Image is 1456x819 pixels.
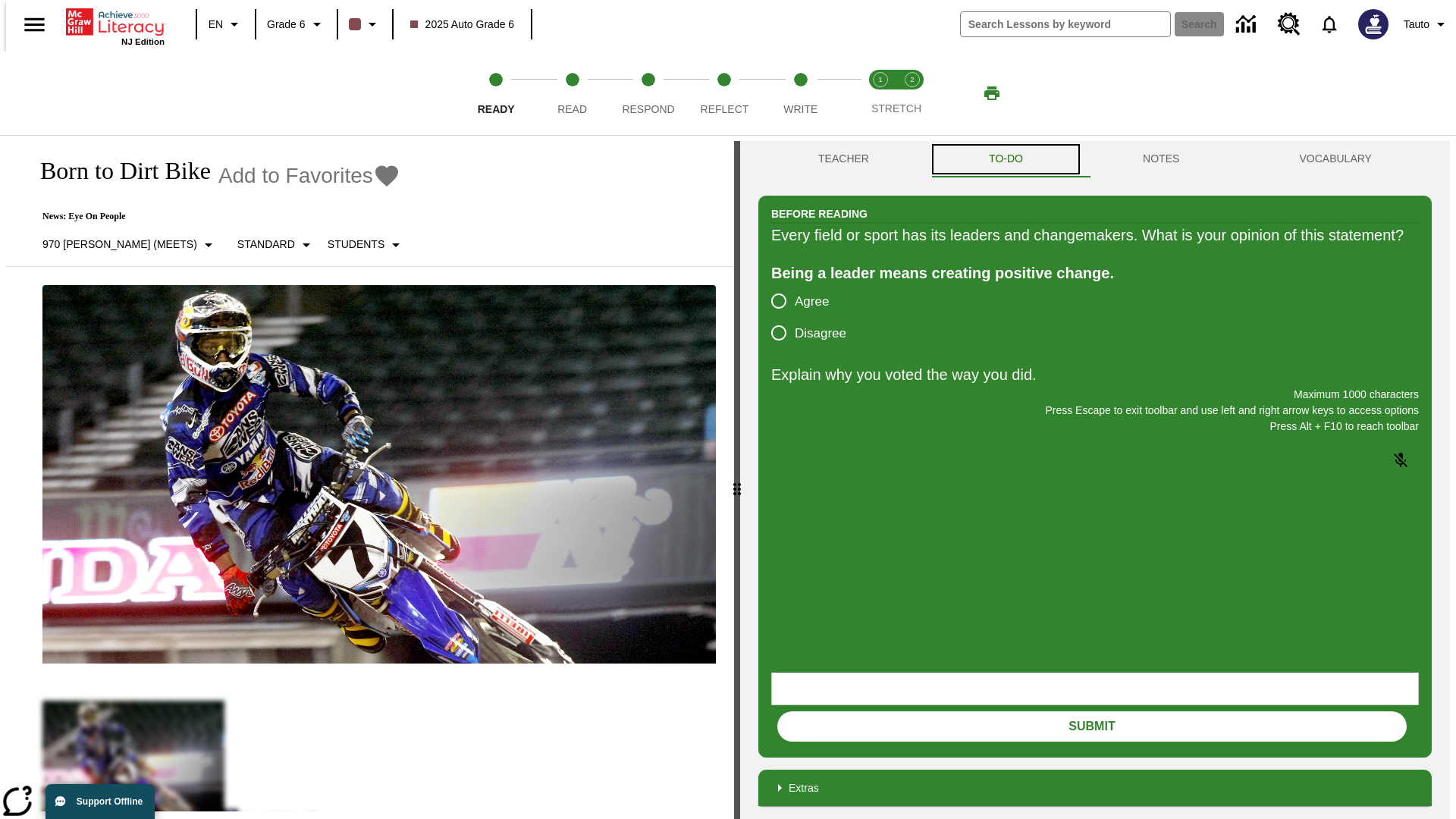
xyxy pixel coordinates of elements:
[328,237,384,253] p: Students
[789,780,819,796] p: Extras
[771,403,1419,419] p: Press Escape to exit toolbar and use left and right arrow keys to access options
[557,103,587,115] span: Read
[871,102,921,115] span: STRETCH
[1349,5,1398,44] button: Select a new avatar
[1269,4,1310,45] a: Resource Center, Will open in new tab
[771,419,1419,435] p: Press Alt + F10 to reach toolbar
[795,324,846,344] span: Disagree
[261,11,332,38] button: Grade: Grade 6, Select a grade
[758,141,929,177] button: Teacher
[209,17,223,33] span: EN
[878,76,882,83] text: 1
[1227,4,1269,45] a: Data Center
[758,141,1432,177] div: Instructional Panel Tabs
[218,164,373,188] span: Add to Favorites
[478,103,515,115] span: Ready
[961,12,1170,36] input: search field
[12,2,57,47] button: Open side menu
[604,52,692,135] button: Respond step 3 of 5
[237,237,295,253] p: Standard
[1310,5,1349,44] a: Notifications
[42,237,197,253] p: 970 [PERSON_NAME] (Meets)
[452,52,540,135] button: Ready step 1 of 5
[680,52,768,135] button: Reflect step 4 of 5
[771,206,868,222] h2: Before Reading
[267,17,306,33] span: Grade 6
[758,770,1432,806] div: Extras
[42,285,716,664] img: Motocross racer James Stewart flies through the air on his dirt bike.
[77,796,143,807] span: Support Offline
[218,162,400,189] button: Add to Favorites - Born to Dirt Bike
[1398,11,1456,38] button: Profile/Settings
[6,12,221,26] body: Explain why you voted the way you did. Maximum 1000 characters Press Alt + F10 to reach toolbar P...
[783,103,817,115] span: Write
[771,387,1419,403] p: Maximum 1000 characters
[929,141,1083,177] button: TO-DO
[528,52,616,135] button: Read step 2 of 5
[771,362,1419,387] p: Explain why you voted the way you did.
[740,141,1450,819] div: activity
[1239,141,1432,177] button: VOCABULARY
[36,231,224,259] button: Select Lexile, 970 Lexile (Meets)
[24,157,211,185] h1: Born to Dirt Bike
[757,52,845,135] button: Write step 5 of 5
[771,261,1419,285] div: Being a leader means creating positive change.
[771,285,858,349] div: poll
[734,141,740,819] div: Press Enter or Spacebar and then press right and left arrow keys to move the slider
[45,784,155,819] button: Support Offline
[66,5,165,46] div: Home
[858,52,902,135] button: Stretch Read step 1 of 2
[1083,141,1239,177] button: NOTES
[1358,9,1389,39] img: Avatar
[202,11,250,38] button: Language: EN, Select a language
[322,231,411,259] button: Select Student
[968,80,1016,107] button: Print
[121,37,165,46] span: NJ Edition
[1382,442,1419,479] button: Click to activate and allow voice recognition
[24,211,411,222] p: News: Eye On People
[701,103,749,115] span: Reflect
[622,103,674,115] span: Respond
[890,52,934,135] button: Stretch Respond step 2 of 2
[777,711,1407,742] button: Submit
[6,141,734,811] div: reading
[795,292,829,312] span: Agree
[910,76,914,83] text: 2
[343,11,388,38] button: Class color is dark brown. Change class color
[1404,17,1429,33] span: Tauto
[771,223,1419,247] div: Every field or sport has its leaders and changemakers. What is your opinion of this statement?
[231,231,322,259] button: Scaffolds, Standard
[410,17,515,33] span: 2025 Auto Grade 6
